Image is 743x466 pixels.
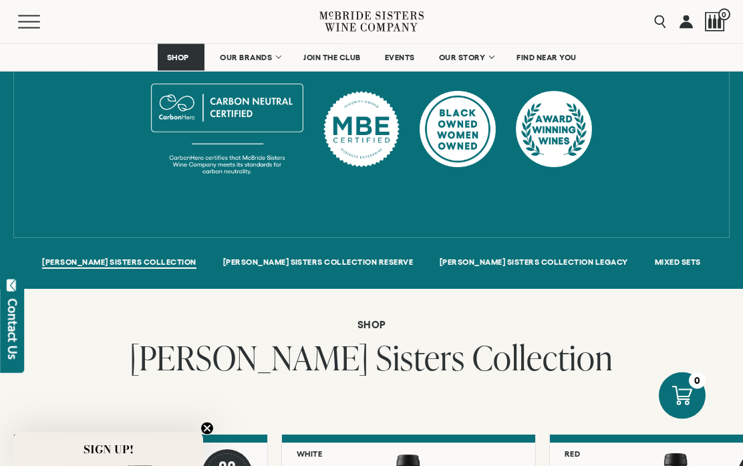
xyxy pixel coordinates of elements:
[718,9,730,21] span: 0
[430,44,502,71] a: OUR STORY
[200,422,214,435] button: Close teaser
[376,335,465,381] span: Sisters
[440,258,628,269] a: [PERSON_NAME] SISTERS COLLECTION LEGACY
[220,53,272,62] span: OUR BRANDS
[158,44,204,71] a: SHOP
[439,53,486,62] span: OUR STORY
[376,44,424,71] a: EVENTS
[297,450,323,459] h6: White
[516,53,577,62] span: FIND NEAR YOU
[655,258,701,269] a: MIXED SETS
[42,258,196,269] a: [PERSON_NAME] SISTERS COLLECTION
[303,53,361,62] span: JOIN THE CLUB
[18,15,66,29] button: Mobile Menu Trigger
[130,335,369,381] span: [PERSON_NAME]
[223,258,413,269] a: [PERSON_NAME] SISTERS COLLECTION RESERVE
[211,44,288,71] a: OUR BRANDS
[689,372,706,389] div: 0
[472,335,613,381] span: Collection
[385,53,415,62] span: EVENTS
[565,450,581,459] h6: Red
[13,433,203,466] div: SIGN UP!Close teaser
[166,53,189,62] span: SHOP
[508,44,585,71] a: FIND NEAR YOU
[295,44,369,71] a: JOIN THE CLUB
[6,299,19,360] div: Contact Us
[84,441,134,457] span: SIGN UP!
